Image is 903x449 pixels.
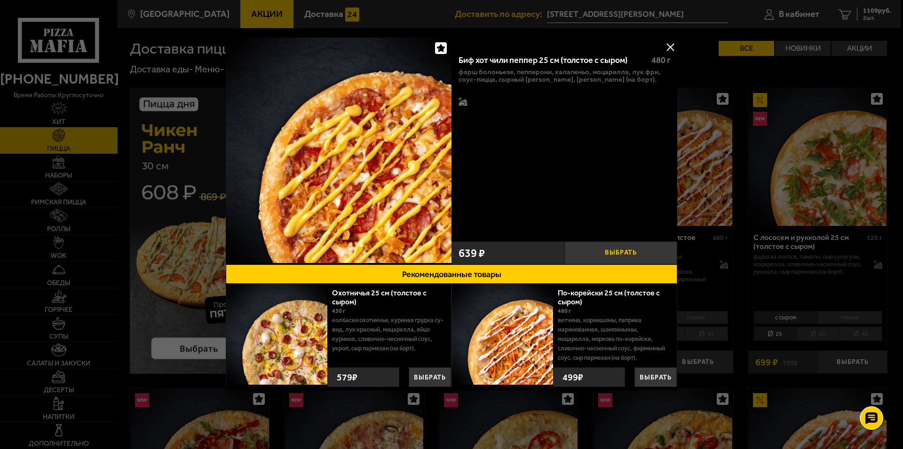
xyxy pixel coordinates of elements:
[226,38,451,264] a: Биф хот чили пеппер 25 см (толстое с сыром)
[558,288,660,306] a: По-корейски 25 см (толстое с сыром)
[332,316,444,353] p: колбаски охотничьи, куриная грудка су-вид, лук красный, моцарелла, яйцо куриное, сливочно-чесночн...
[226,264,677,284] button: Рекомендованные товары
[459,68,670,83] p: фарш болоньезе, пепперони, халапеньо, моцарелла, лук фри, соус-пицца, сырный [PERSON_NAME], [PERS...
[651,55,670,65] span: 480 г
[459,248,485,259] span: 639 ₽
[226,38,451,263] img: Биф хот чили пеппер 25 см (толстое с сыром)
[334,368,360,387] strong: 579 ₽
[560,368,586,387] strong: 499 ₽
[634,367,677,387] button: Выбрать
[558,316,670,363] p: ветчина, корнишоны, паприка маринованная, шампиньоны, моцарелла, морковь по-корейски, сливочно-че...
[459,55,643,66] div: Биф хот чили пеппер 25 см (толстое с сыром)
[409,367,451,387] button: Выбрать
[564,241,677,264] button: Выбрать
[332,288,427,306] a: Охотничья 25 см (толстое с сыром)
[332,308,345,314] span: 430 г
[558,308,571,314] span: 480 г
